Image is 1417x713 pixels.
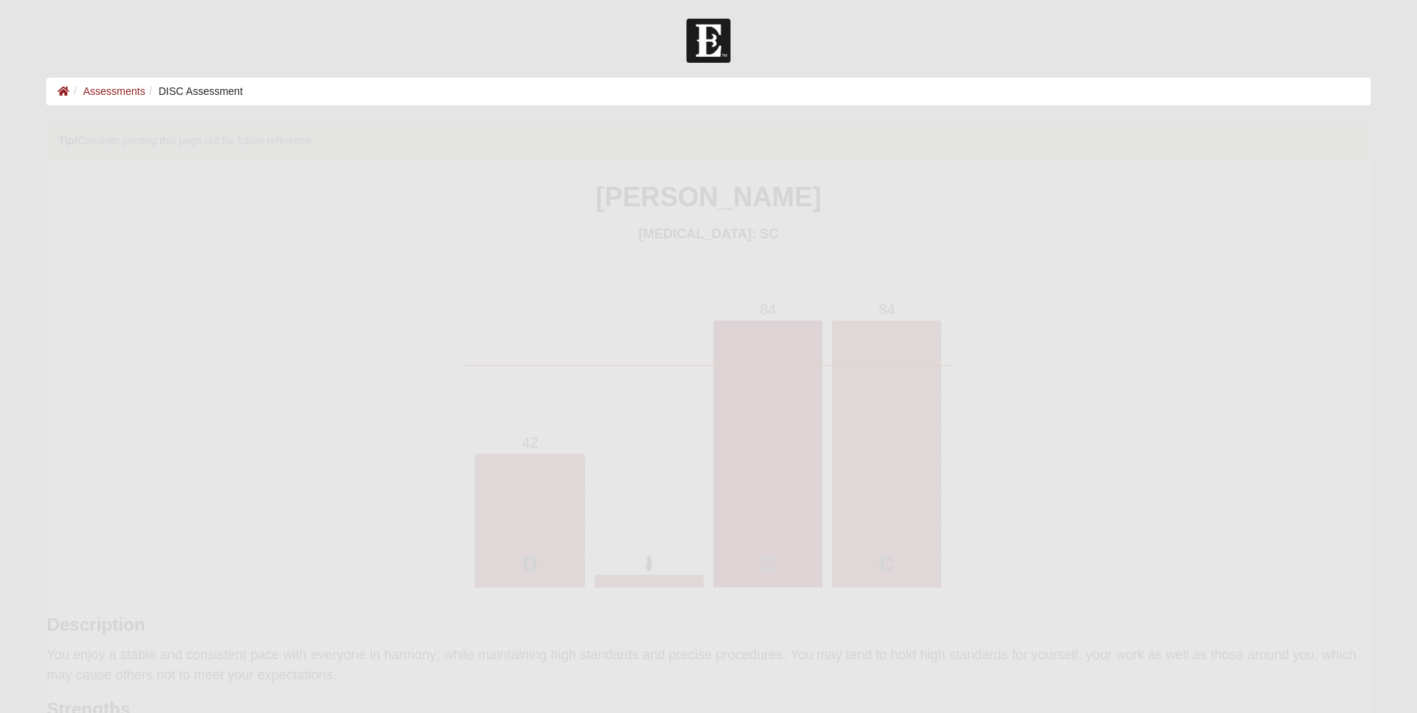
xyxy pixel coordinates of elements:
[686,19,731,63] img: Church of Eleven22 Logo
[475,454,584,587] li: 42
[595,575,704,587] li: 4
[145,84,243,99] li: DISC Assessment
[832,321,941,587] li: 84
[475,549,584,580] div: D
[832,549,941,580] div: C
[46,226,1370,243] h4: [MEDICAL_DATA]: SC
[83,85,145,97] a: Assessments
[46,121,1370,161] div: Consider printing this page out for future reference.
[46,181,1370,213] h1: [PERSON_NAME]
[713,321,822,587] li: 84
[58,135,77,146] strong: Tip!
[46,614,1370,636] h3: Description
[595,549,704,580] div: I
[713,549,822,580] div: S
